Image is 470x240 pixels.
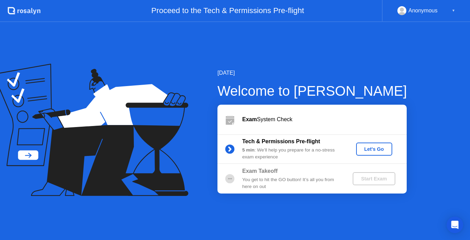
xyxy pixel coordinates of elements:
[355,176,392,181] div: Start Exam
[359,146,389,152] div: Let's Go
[242,147,341,161] div: : We’ll help you prepare for a no-stress exam experience
[217,69,407,77] div: [DATE]
[242,116,257,122] b: Exam
[356,143,392,156] button: Let's Go
[452,6,455,15] div: ▼
[217,81,407,101] div: Welcome to [PERSON_NAME]
[242,115,407,124] div: System Check
[408,6,438,15] div: Anonymous
[242,138,320,144] b: Tech & Permissions Pre-flight
[242,176,341,190] div: You get to hit the GO button! It’s all you from here on out
[353,172,395,185] button: Start Exam
[242,147,255,153] b: 5 min
[242,168,278,174] b: Exam Takeoff
[447,217,463,233] div: Open Intercom Messenger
